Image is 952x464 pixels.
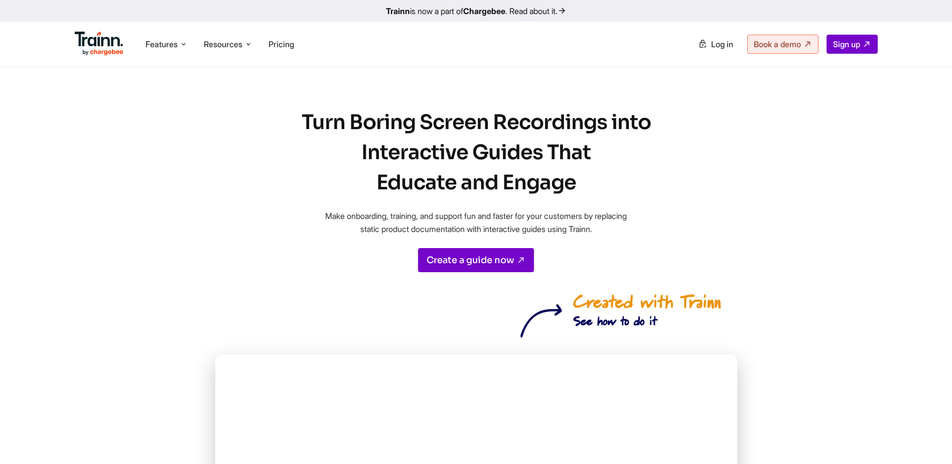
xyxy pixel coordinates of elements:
[520,288,721,338] img: created_by_trainn | Interactive guides by trainn
[281,107,672,198] h1: Turn Boring Screen Recordings into Interactive Guides That Educate and Engage
[833,39,860,49] span: Sign up
[386,6,410,16] b: Trainn
[204,39,242,50] span: Resources
[268,39,294,49] a: Pricing
[692,35,739,53] a: Log in
[316,210,637,236] p: Make onboarding, training, and support fun and faster for your customers by replacing static prod...
[902,416,952,464] div: Widget de clavardage
[463,6,505,16] b: Chargebee
[827,35,878,54] a: Sign up
[146,39,178,50] span: Features
[754,39,801,49] span: Book a demo
[747,35,819,54] a: Book a demo
[75,32,124,56] img: Trainn Logo
[418,248,534,272] a: Create a guide now
[902,416,952,464] iframe: Chat Widget
[711,39,733,49] span: Log in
